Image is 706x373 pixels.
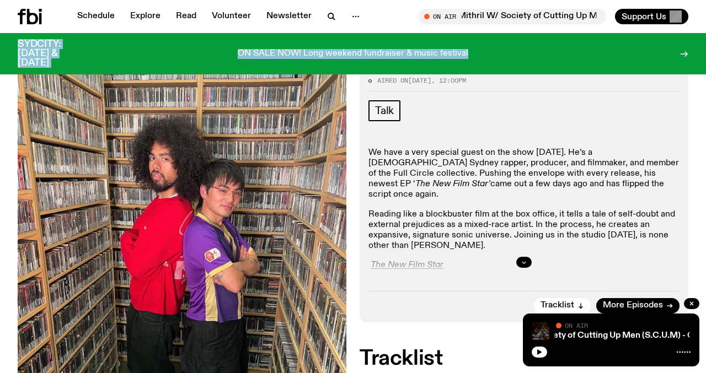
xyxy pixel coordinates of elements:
p: We have a very special guest on the show [DATE]. He’s a [DEMOGRAPHIC_DATA] Sydney rapper, produce... [368,148,680,201]
a: Talk [368,100,400,121]
a: More Episodes [596,298,680,313]
p: ON SALE NOW! Long weekend fundraiser & music festival [238,49,468,59]
a: Newsletter [260,9,318,24]
span: Tracklist [541,301,574,310]
h2: Tracklist [360,349,688,369]
button: On AirMithril W/ Society of Cutting Up Men (S.C.U.M) - Guest Programming!! [419,9,606,24]
a: Schedule [71,9,121,24]
span: On Air [565,322,588,329]
button: Tracklist [534,298,591,313]
span: More Episodes [603,301,663,310]
span: Talk [375,105,394,117]
button: Support Us [615,9,688,24]
h3: SYDCITY: [DATE] & [DATE] [18,40,88,68]
span: , 12:00pm [431,76,466,85]
span: Support Us [622,12,666,21]
span: Aired on [377,76,408,85]
a: Read [169,9,203,24]
p: Reading like a blockbuster film at the box office, it tells a tale of self-doubt and external pre... [368,209,680,252]
span: [DATE] [408,76,431,85]
a: Volunteer [205,9,258,24]
em: The New Film Star’ [415,180,490,188]
a: Explore [124,9,167,24]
